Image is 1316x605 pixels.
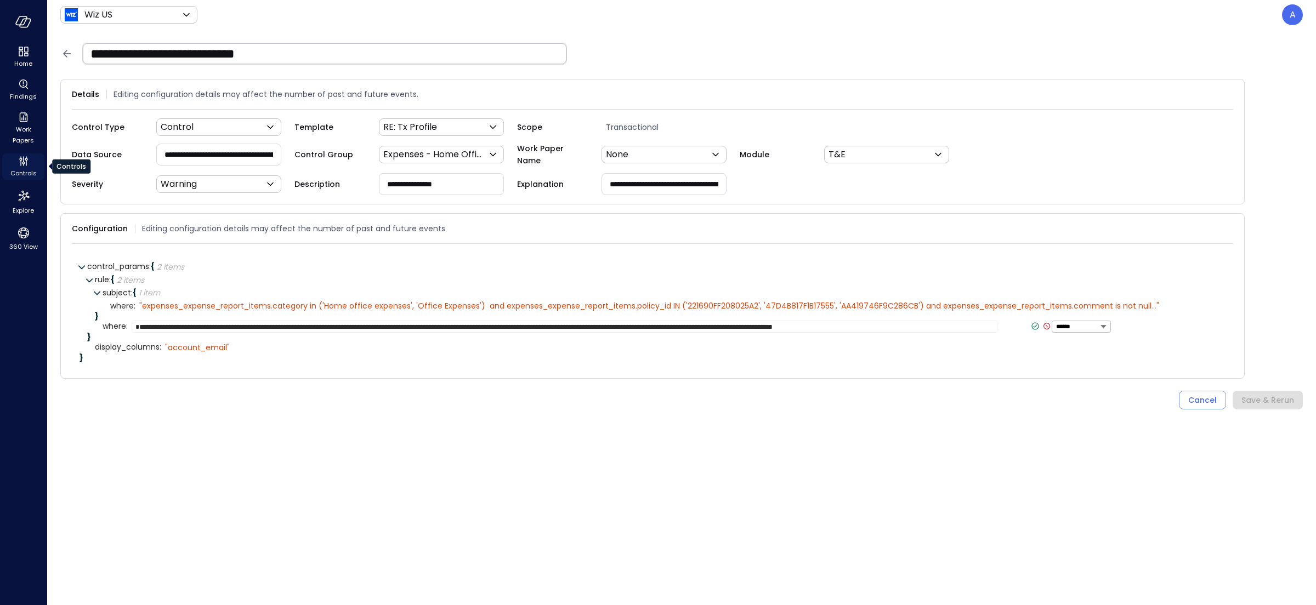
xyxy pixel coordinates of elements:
span: ... [1151,300,1156,311]
div: Avi Brandwain [1282,4,1303,25]
span: Details [72,88,99,100]
span: Control Type [72,121,143,133]
p: Expenses - Home Office [383,148,486,161]
div: Findings [2,77,44,103]
div: } [87,333,1226,341]
div: 360 View [2,224,44,253]
span: expenses_expense_report_items.category in ('Home office expenses', 'Office Expenses') and expense... [142,300,1151,311]
p: None [606,148,628,161]
span: : [134,300,135,311]
span: Editing configuration details may affect the number of past and future events. [114,88,418,100]
div: 1 item [139,289,160,296]
span: 360 View [9,241,38,252]
span: : [160,341,161,352]
span: { [111,274,115,285]
span: control_params [87,261,151,272]
div: Explore [2,186,44,217]
span: : [126,321,128,332]
span: display_columns [95,343,161,351]
span: Work Paper Name [517,142,588,167]
span: Severity [72,178,143,190]
span: where [103,322,128,330]
span: Template [294,121,366,133]
span: : [149,261,151,272]
img: Icon [65,8,78,21]
span: Explanation [517,178,588,190]
div: " " [139,301,1159,311]
span: Description [294,178,366,190]
span: Home [14,58,32,69]
span: Module [740,149,811,161]
div: 2 items [157,263,184,271]
div: } [80,354,1226,362]
p: Warning [161,178,197,191]
p: Control [161,121,194,134]
span: Findings [10,91,37,102]
div: } [95,312,1226,320]
span: { [151,261,155,272]
p: A [1290,8,1296,21]
span: Configuration [72,222,128,235]
span: subject [103,287,133,298]
div: Work Papers [2,110,44,147]
div: 2 items [117,276,144,284]
p: RE: Tx Profile [383,121,437,134]
span: Data Source [72,149,143,161]
span: { [133,287,137,298]
span: : [109,274,111,285]
span: Work Papers [7,124,40,146]
span: rule [95,274,111,285]
span: where [110,302,135,310]
span: Control Group [294,149,366,161]
span: Controls [10,168,37,179]
div: Controls [52,159,90,174]
p: Wiz US [84,8,112,21]
span: Scope [517,121,588,133]
p: T&E [829,148,846,161]
div: Cancel [1188,393,1217,407]
span: Explore [13,205,34,216]
button: Cancel [1179,391,1226,409]
div: " account_email" [165,343,230,352]
div: Home [2,44,44,70]
span: Editing configuration details may affect the number of past and future events [142,222,445,235]
span: : [131,287,133,298]
div: Controls [2,153,44,180]
span: Transactional [602,121,740,133]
